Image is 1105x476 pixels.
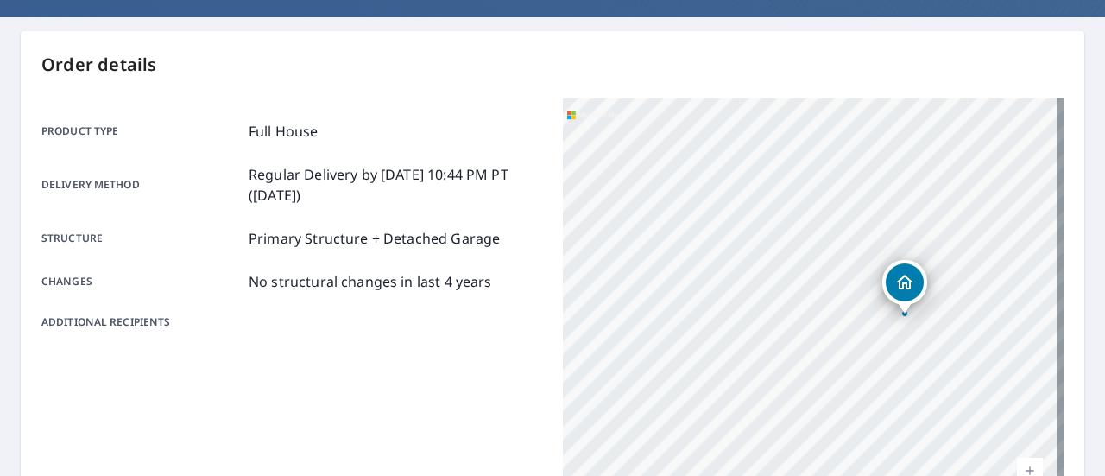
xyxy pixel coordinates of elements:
p: Structure [41,228,242,249]
p: Primary Structure + Detached Garage [249,228,500,249]
p: Full House [249,121,319,142]
p: No structural changes in last 4 years [249,271,492,292]
p: Product type [41,121,242,142]
div: Dropped pin, building 1, Residential property, 5 Baldwin Rd Saddle River, NJ 07458 [882,260,927,314]
p: Additional recipients [41,314,242,330]
p: Regular Delivery by [DATE] 10:44 PM PT ([DATE]) [249,164,542,206]
p: Delivery method [41,164,242,206]
p: Order details [41,52,1064,78]
p: Changes [41,271,242,292]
